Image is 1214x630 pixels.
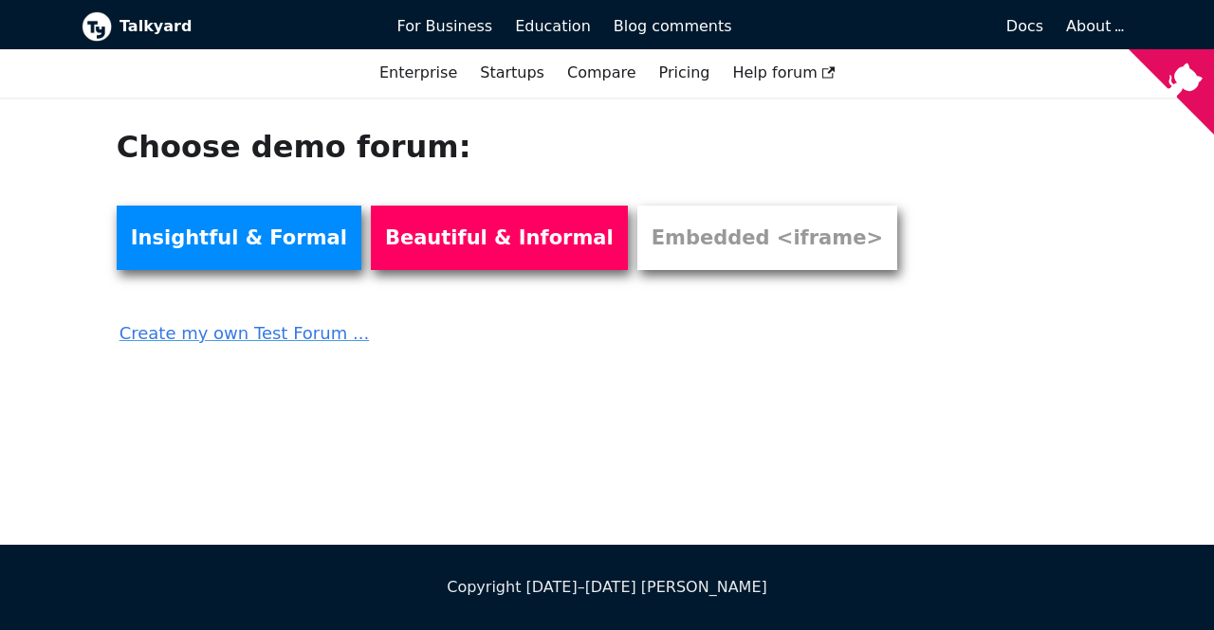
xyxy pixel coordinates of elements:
span: Education [515,17,591,35]
a: About [1066,17,1121,35]
h1: Choose demo forum: [117,128,895,166]
a: Docs [744,10,1056,43]
div: Copyright [DATE]–[DATE] [PERSON_NAME] [82,575,1132,600]
span: Docs [1006,17,1043,35]
span: Blog comments [614,17,732,35]
a: Enterprise [368,57,469,89]
a: Embedded <iframe> [637,206,897,270]
a: Startups [469,57,556,89]
b: Talkyard [120,14,371,39]
a: Blog comments [602,10,744,43]
a: Talkyard logoTalkyard [82,11,371,42]
a: For Business [386,10,505,43]
a: Help forum [721,57,846,89]
a: Create my own Test Forum ... [117,306,895,348]
a: Beautiful & Informal [371,206,628,270]
a: Education [504,10,602,43]
a: Pricing [648,57,722,89]
span: For Business [397,17,493,35]
a: Insightful & Formal [117,206,361,270]
a: Compare [567,63,636,81]
span: Help forum [732,63,835,81]
img: Talkyard logo [82,11,112,42]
